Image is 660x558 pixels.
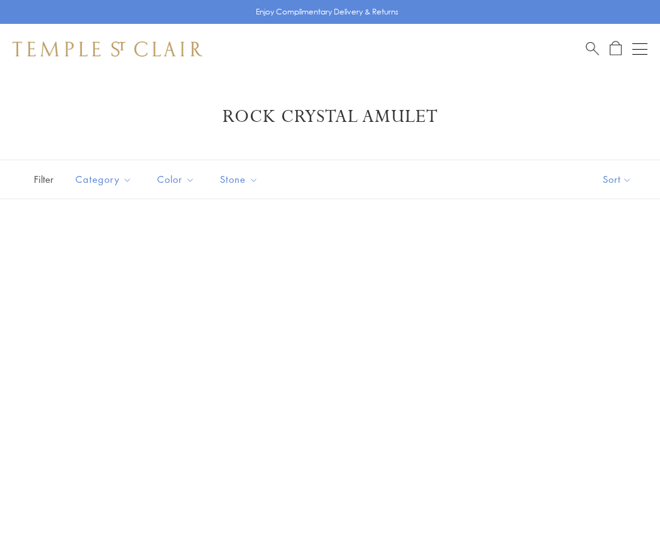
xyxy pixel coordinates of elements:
[151,172,204,187] span: Color
[66,165,141,194] button: Category
[31,106,629,128] h1: Rock Crystal Amulet
[211,165,268,194] button: Stone
[586,41,599,57] a: Search
[610,41,622,57] a: Open Shopping Bag
[13,41,202,57] img: Temple St. Clair
[69,172,141,187] span: Category
[575,160,660,199] button: Show sort by
[148,165,204,194] button: Color
[214,172,268,187] span: Stone
[632,41,647,57] button: Open navigation
[256,6,399,18] p: Enjoy Complimentary Delivery & Returns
